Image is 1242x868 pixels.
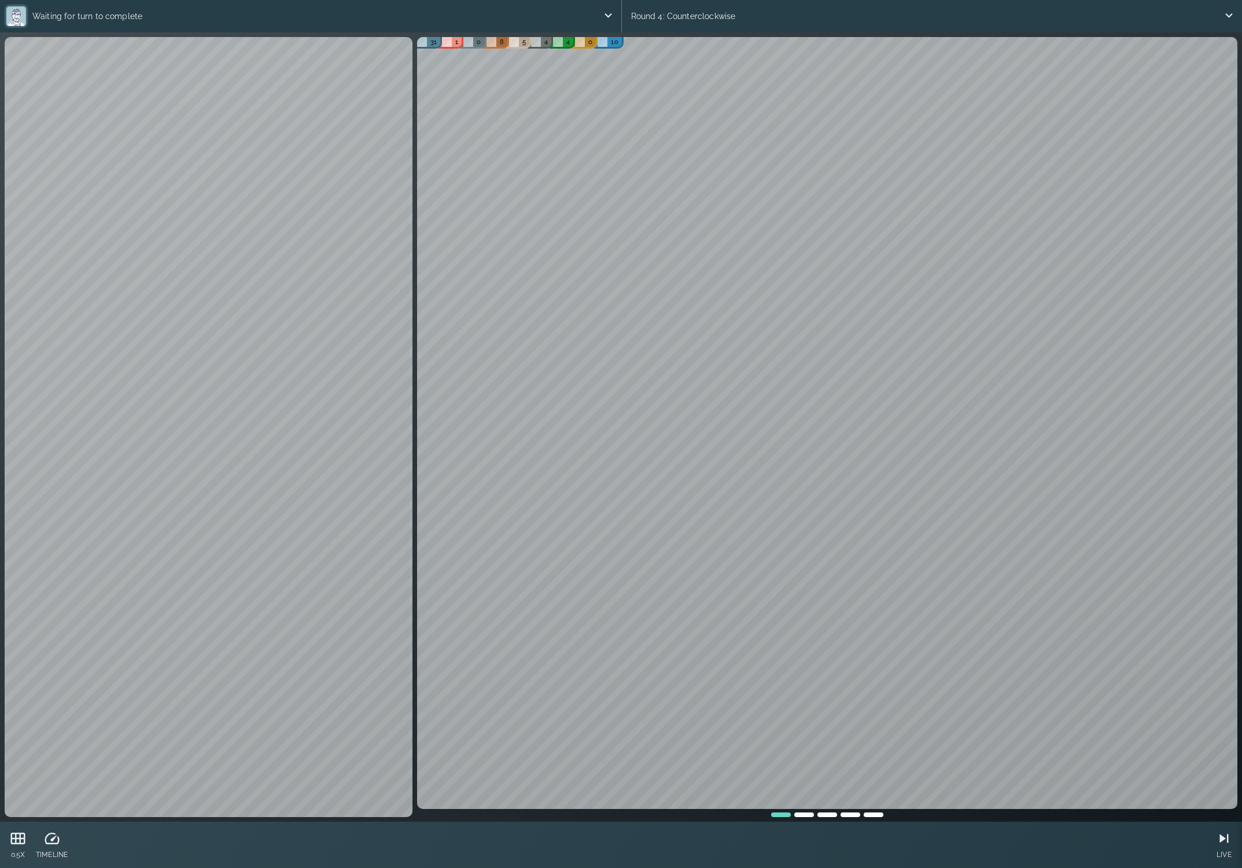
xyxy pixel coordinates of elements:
p: 0 [588,37,592,47]
p: 5 [522,37,526,47]
p: 31 [430,37,437,47]
p: LIVE [1215,849,1233,860]
img: 27fe5f41d76690b9e274fd96f4d02f98.png [6,6,26,26]
p: 0.5X [9,849,27,860]
p: 4 [566,37,570,47]
p: TIMELINE [36,849,68,860]
p: 0 [477,37,481,47]
p: 4 [544,37,548,47]
p: Waiting for turn to complete [28,5,603,28]
p: 10 [611,37,618,47]
p: 8 [500,37,504,47]
p: 1 [455,37,458,47]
